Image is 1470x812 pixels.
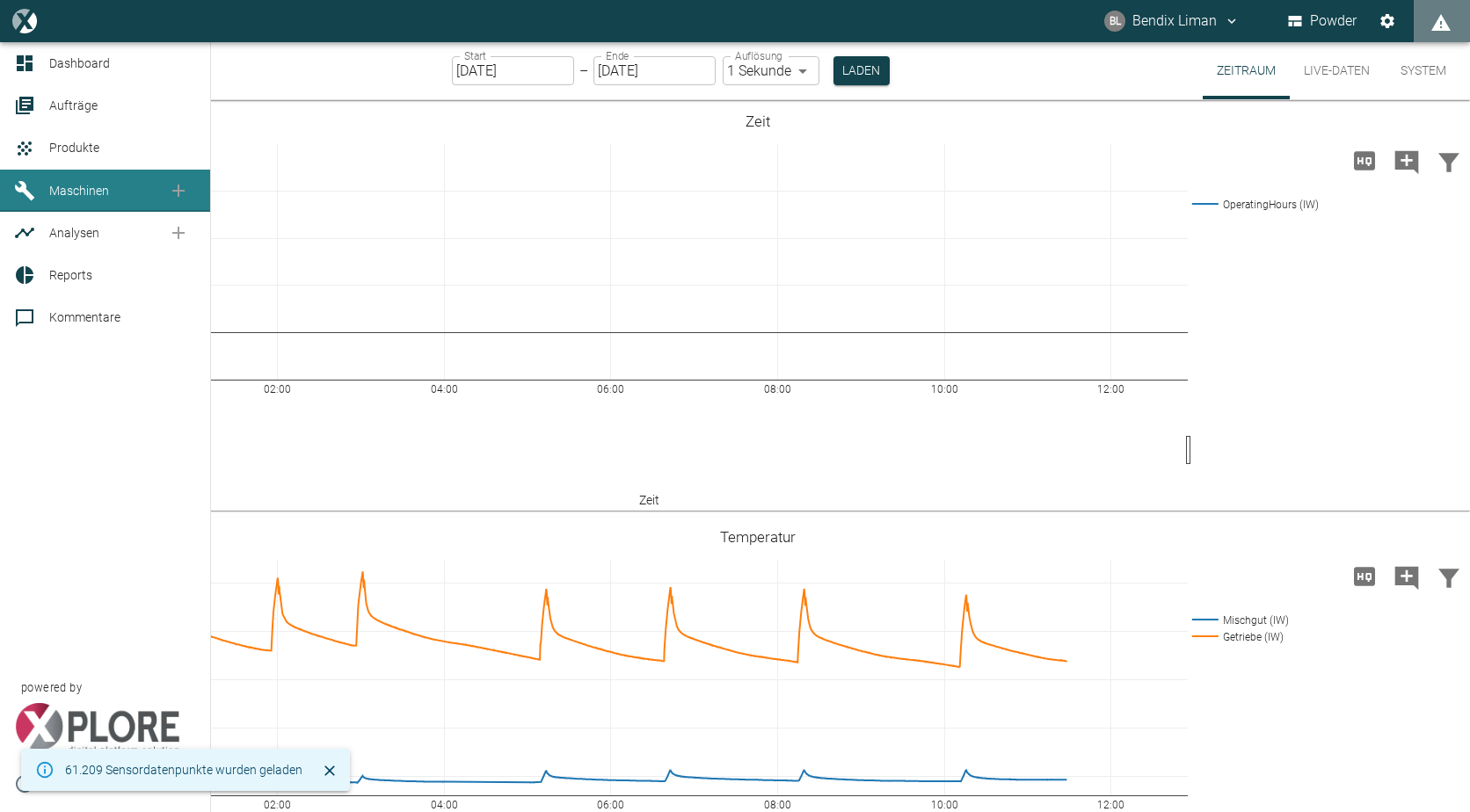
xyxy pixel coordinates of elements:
[1428,138,1470,184] button: Daten filtern
[723,56,819,85] div: 1 Sekunde
[65,754,302,786] div: 61.209 Sensordatenpunkte wurden geladen
[579,61,588,81] p: –
[49,184,109,198] span: Maschinen
[49,268,92,282] span: Reports
[1386,554,1428,599] button: Kommentar hinzufügen
[1290,42,1384,99] button: Live-Daten
[1384,42,1463,99] button: System
[833,56,890,85] button: Laden
[1372,5,1403,37] button: Einstellungen
[1284,5,1361,37] button: Powder
[464,48,486,63] label: Start
[161,173,196,208] a: new /machines
[14,703,180,756] img: Xplore Logo
[735,48,782,63] label: Auflösung
[161,215,196,250] a: new /analyses/list/0
[452,56,574,85] input: DD.MM.YYYY
[1104,11,1125,32] div: BL
[1343,151,1386,168] span: Hohe Auflösung
[49,226,99,240] span: Analysen
[1386,138,1428,184] button: Kommentar hinzufügen
[49,98,98,112] span: Aufträge
[1343,567,1386,584] span: Hohe Auflösung
[606,48,629,63] label: Ende
[49,141,99,155] span: Produkte
[49,310,120,324] span: Kommentare
[49,56,110,70] span: Dashboard
[317,758,343,784] button: Schließen
[593,56,716,85] input: DD.MM.YYYY
[1102,5,1242,37] button: bendix.liman@kansaihelios-cws.de
[12,9,36,33] img: logo
[1203,42,1290,99] button: Zeitraum
[1428,554,1470,599] button: Daten filtern
[21,679,82,696] span: powered by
